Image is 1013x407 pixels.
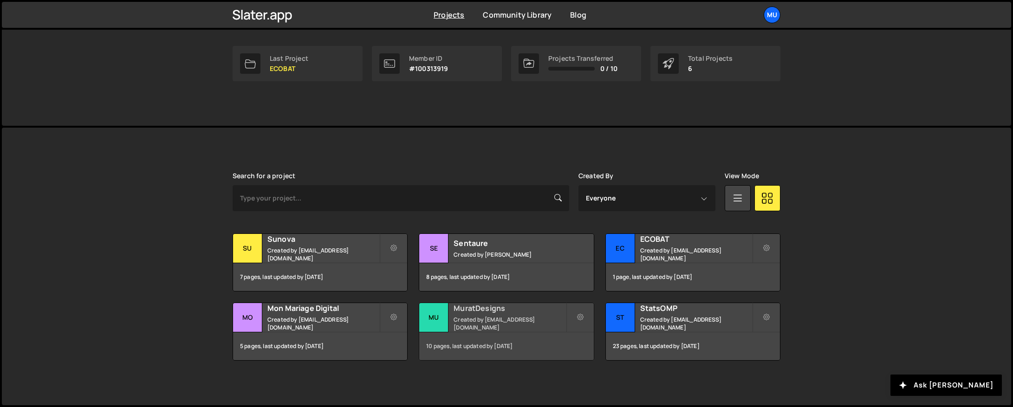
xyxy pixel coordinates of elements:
h2: StatsOMP [640,303,752,313]
button: Ask [PERSON_NAME] [890,375,1002,396]
div: 1 page, last updated by [DATE] [606,263,780,291]
small: Created by [EMAIL_ADDRESS][DOMAIN_NAME] [267,246,379,262]
small: Created by [EMAIL_ADDRESS][DOMAIN_NAME] [454,316,565,331]
label: Search for a project [233,172,295,180]
small: Created by [EMAIL_ADDRESS][DOMAIN_NAME] [267,316,379,331]
label: View Mode [725,172,759,180]
a: Mu [764,6,780,23]
small: Created by [PERSON_NAME] [454,251,565,258]
span: 0 / 10 [600,65,617,72]
div: Mo [233,303,262,332]
small: Created by [EMAIL_ADDRESS][DOMAIN_NAME] [640,316,752,331]
div: 5 pages, last updated by [DATE] [233,332,407,360]
label: Created By [578,172,614,180]
a: EC ECOBAT Created by [EMAIL_ADDRESS][DOMAIN_NAME] 1 page, last updated by [DATE] [605,233,780,291]
div: Mu [419,303,448,332]
h2: Sunova [267,234,379,244]
a: Se Sentaure Created by [PERSON_NAME] 8 pages, last updated by [DATE] [419,233,594,291]
div: Total Projects [688,55,733,62]
div: Se [419,234,448,263]
a: Projects [434,10,464,20]
p: 6 [688,65,733,72]
h2: Sentaure [454,238,565,248]
div: 7 pages, last updated by [DATE] [233,263,407,291]
a: Community Library [483,10,552,20]
div: 10 pages, last updated by [DATE] [419,332,593,360]
h2: Mon Mariage Digital [267,303,379,313]
h2: ECOBAT [640,234,752,244]
small: Created by [EMAIL_ADDRESS][DOMAIN_NAME] [640,246,752,262]
a: Mu MuratDesigns Created by [EMAIL_ADDRESS][DOMAIN_NAME] 10 pages, last updated by [DATE] [419,303,594,361]
p: ECOBAT [270,65,308,72]
div: 23 pages, last updated by [DATE] [606,332,780,360]
div: 8 pages, last updated by [DATE] [419,263,593,291]
a: Su Sunova Created by [EMAIL_ADDRESS][DOMAIN_NAME] 7 pages, last updated by [DATE] [233,233,408,291]
div: Su [233,234,262,263]
div: Member ID [409,55,448,62]
h2: MuratDesigns [454,303,565,313]
div: EC [606,234,635,263]
div: Last Project [270,55,308,62]
p: #100313919 [409,65,448,72]
a: Blog [570,10,586,20]
div: Projects Transferred [548,55,617,62]
a: Mo Mon Mariage Digital Created by [EMAIL_ADDRESS][DOMAIN_NAME] 5 pages, last updated by [DATE] [233,303,408,361]
a: St StatsOMP Created by [EMAIL_ADDRESS][DOMAIN_NAME] 23 pages, last updated by [DATE] [605,303,780,361]
div: St [606,303,635,332]
input: Type your project... [233,185,569,211]
a: Last Project ECOBAT [233,46,363,81]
